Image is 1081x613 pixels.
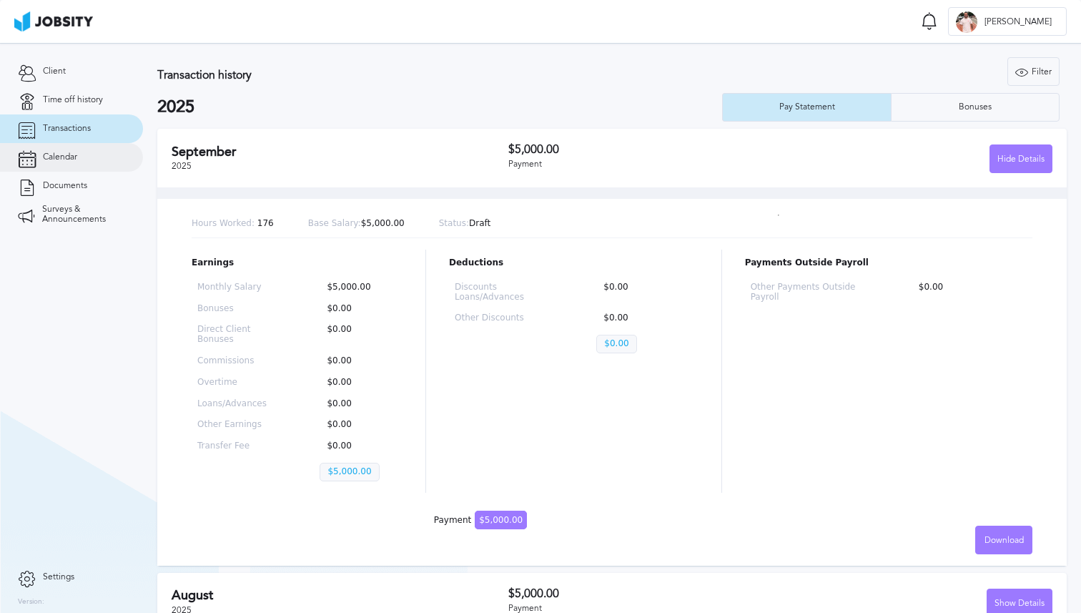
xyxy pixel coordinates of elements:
[990,145,1052,174] div: Hide Details
[508,143,781,156] h3: $5,000.00
[197,325,274,345] p: Direct Client Bonuses
[320,463,379,481] p: $5,000.00
[952,102,999,112] div: Bonuses
[43,181,87,191] span: Documents
[308,218,361,228] span: Base Salary:
[439,219,491,229] p: Draft
[596,335,636,353] p: $0.00
[320,420,397,430] p: $0.00
[197,441,274,451] p: Transfer Fee
[43,95,103,105] span: Time off history
[14,11,93,31] img: ab4bad089aa723f57921c736e9817d99.png
[449,258,699,268] p: Deductions
[745,258,1032,268] p: Payments Outside Payroll
[320,283,397,293] p: $5,000.00
[912,283,1027,303] p: $0.00
[172,144,508,160] h2: September
[192,219,274,229] p: 176
[43,152,77,162] span: Calendar
[722,93,891,122] button: Pay Statement
[172,161,192,171] span: 2025
[43,67,66,77] span: Client
[596,283,692,303] p: $0.00
[43,124,91,134] span: Transactions
[1008,58,1059,87] div: Filter
[197,420,274,430] p: Other Earnings
[455,313,551,323] p: Other Discounts
[157,69,651,82] h3: Transaction history
[434,516,527,526] div: Payment
[172,588,508,603] h2: August
[975,526,1032,554] button: Download
[320,356,397,366] p: $0.00
[891,93,1060,122] button: Bonuses
[948,7,1067,36] button: V[PERSON_NAME]
[42,205,125,225] span: Surveys & Announcements
[596,313,692,323] p: $0.00
[320,304,397,314] p: $0.00
[320,441,397,451] p: $0.00
[320,399,397,409] p: $0.00
[455,283,551,303] p: Discounts Loans/Advances
[192,258,403,268] p: Earnings
[320,325,397,345] p: $0.00
[192,218,255,228] span: Hours Worked:
[984,536,1024,546] span: Download
[956,11,977,33] div: V
[508,587,781,600] h3: $5,000.00
[43,572,74,582] span: Settings
[772,102,842,112] div: Pay Statement
[977,17,1059,27] span: [PERSON_NAME]
[308,219,405,229] p: $5,000.00
[1007,57,1060,86] button: Filter
[320,378,397,388] p: $0.00
[989,144,1052,173] button: Hide Details
[157,97,722,117] h2: 2025
[197,356,274,366] p: Commissions
[475,511,527,529] span: $5,000.00
[508,160,781,170] div: Payment
[18,598,44,607] label: Version:
[197,283,274,293] p: Monthly Salary
[197,378,274,388] p: Overtime
[439,218,469,228] span: Status:
[197,304,274,314] p: Bonuses
[197,399,274,409] p: Loans/Advances
[751,283,866,303] p: Other Payments Outside Payroll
